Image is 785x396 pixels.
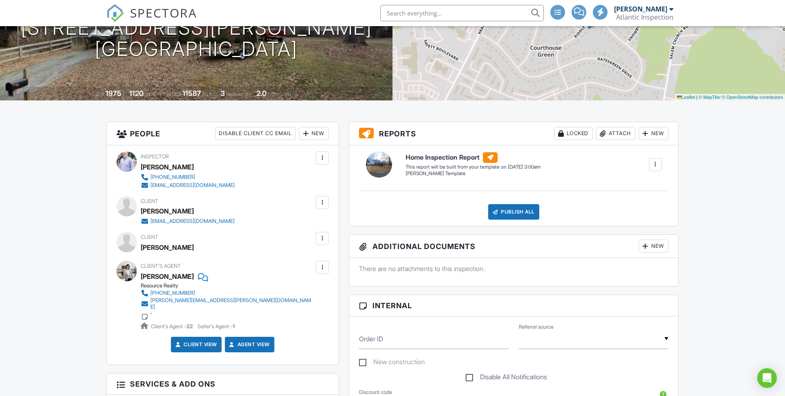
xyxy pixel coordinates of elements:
[141,270,194,283] a: [PERSON_NAME]
[164,91,181,97] span: Lot Size
[106,11,197,28] a: SPECTORA
[406,152,541,163] h6: Home Inspection Report
[182,89,201,98] div: 11587
[406,164,541,170] div: This report will be built from your template on [DATE] 3:00am
[757,368,777,388] div: Open Intercom Messenger
[466,373,547,383] label: Disable All Notifications
[202,91,213,97] span: sq.ft.
[141,289,314,297] a: [PHONE_NUMBER]
[141,173,235,181] a: [PHONE_NUMBER]
[150,312,153,318] div: "
[359,264,668,273] p: There are no attachments to this inspection.
[21,17,372,60] h1: [STREET_ADDRESS][PERSON_NAME] [GEOGRAPHIC_DATA]
[130,4,197,21] span: SPECTORA
[215,127,296,140] div: Disable Client CC Email
[186,323,193,329] strong: 22
[105,89,121,98] div: 1975
[141,234,158,240] span: Client
[233,323,235,329] strong: 1
[141,297,314,310] a: [PERSON_NAME][EMAIL_ADDRESS][PERSON_NAME][DOMAIN_NAME]
[554,127,593,140] div: Locked
[141,161,194,173] div: [PERSON_NAME]
[359,358,425,368] label: New construction
[349,122,678,145] h3: Reports
[519,323,554,331] label: Referral source
[141,283,320,289] div: Resource Realty
[226,91,249,97] span: bedrooms
[380,5,544,21] input: Search everything...
[129,89,144,98] div: 1120
[151,323,194,329] span: Client's Agent -
[349,235,678,258] h3: Additional Documents
[150,174,195,180] div: [PHONE_NUMBER]
[141,198,158,204] span: Client
[639,127,668,140] div: New
[141,154,169,160] span: Inspector
[722,95,783,100] a: © OpenStreetMap contributors
[141,181,235,189] a: [EMAIL_ADDRESS][DOMAIN_NAME]
[614,5,667,13] div: [PERSON_NAME]
[106,4,124,22] img: The Best Home Inspection Software - Spectora
[174,340,217,349] a: Client View
[616,13,673,21] div: Atlantic Inspection
[696,95,698,100] span: |
[488,204,539,220] div: Publish All
[150,182,235,189] div: [EMAIL_ADDRESS][DOMAIN_NAME]
[141,205,194,217] div: [PERSON_NAME]
[145,91,156,97] span: sq. ft.
[256,89,267,98] div: 2.0
[699,95,721,100] a: © MapTiler
[596,127,635,140] div: Attach
[220,89,225,98] div: 3
[150,297,314,310] div: [PERSON_NAME][EMAIL_ADDRESS][PERSON_NAME][DOMAIN_NAME]
[150,218,235,225] div: [EMAIL_ADDRESS][DOMAIN_NAME]
[639,240,668,253] div: New
[107,374,339,395] h3: Services & Add ons
[359,334,383,343] label: Order ID
[359,389,392,396] label: Discount code
[406,170,541,177] div: [PERSON_NAME] Template
[95,91,104,97] span: Built
[299,127,329,140] div: New
[141,241,194,254] div: [PERSON_NAME]
[677,95,695,100] a: Leaflet
[268,91,291,97] span: bathrooms
[228,340,270,349] a: Agent View
[197,323,235,329] span: Seller's Agent -
[349,295,678,316] h3: Internal
[150,290,195,296] div: [PHONE_NUMBER]
[107,122,339,145] h3: People
[141,217,235,225] a: [EMAIL_ADDRESS][DOMAIN_NAME]
[141,263,181,269] span: Client's Agent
